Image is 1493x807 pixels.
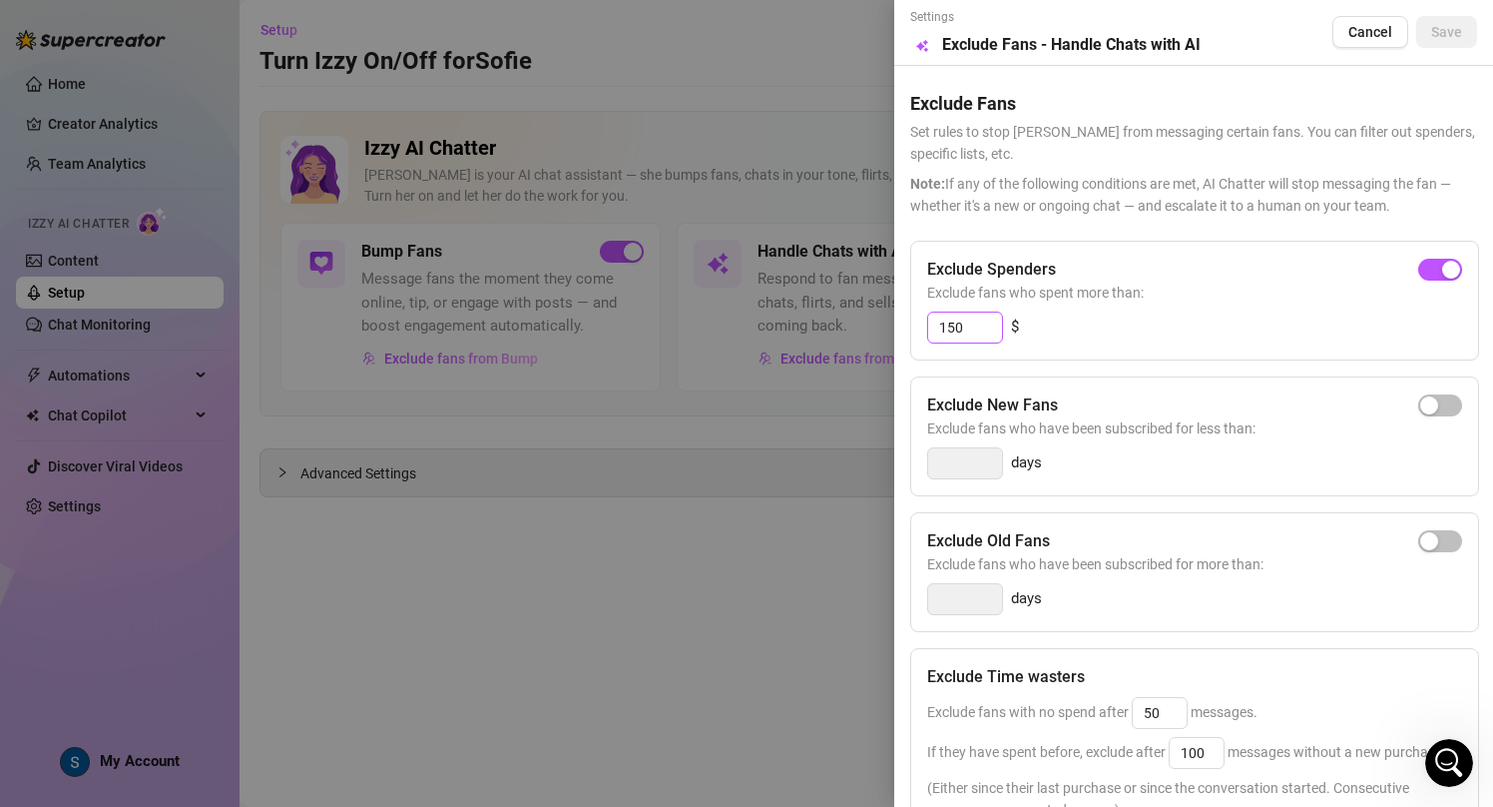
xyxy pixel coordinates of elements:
[910,90,1477,117] h5: Exclude Fans
[1348,24,1392,40] span: Cancel
[100,623,200,703] button: Messages
[20,147,379,168] p: Learn about our AI Chatter - Izzy
[927,704,1257,720] span: Exclude fans with no spend after messages.
[1332,16,1408,48] button: Cancel
[910,176,945,192] span: Note:
[13,54,386,93] input: Search for help
[910,173,1477,217] span: If any of the following conditions are met, AI Chatter will stop messaging the fan — whether it's...
[942,33,1201,57] h5: Exclude Fans - Handle Chats with AI
[910,121,1477,165] span: Set rules to stop [PERSON_NAME] from messaging certain fans. You can filter out spenders, specifi...
[350,9,386,45] div: Close
[29,673,70,687] span: Home
[927,282,1462,304] span: Exclude fans who spent more than:
[20,180,85,201] p: 3 articles
[20,119,379,143] h2: Izzy - AI Chatter
[1011,451,1042,475] span: days
[175,10,229,44] h1: Help
[1416,16,1477,48] button: Save
[20,275,355,317] p: Bump Online Fans Automation Settings and Reports
[927,553,1462,575] span: Exclude fans who have been subscribed for more than:
[20,341,355,362] p: Instructions to set up the AI
[20,230,355,251] p: Message Online Fans automation
[299,623,399,703] button: News
[13,8,51,46] button: go back
[1011,316,1019,340] span: $
[1011,587,1042,611] span: days
[910,8,1201,27] span: Settings
[927,744,1446,760] span: If they have spent before, exclude after messages without a new purchase.
[927,258,1056,282] h5: Exclude Spenders
[927,529,1050,553] h5: Exclude Old Fans
[1425,739,1473,787] iframe: Intercom live chat
[116,673,185,687] span: Messages
[927,394,1058,417] h5: Exclude New Fans
[927,417,1462,439] span: Exclude fans who have been subscribed for less than:
[13,54,386,93] div: Search for helpSearch for help
[200,623,299,703] button: Help
[232,673,267,687] span: Help
[330,673,368,687] span: News
[927,665,1085,689] h5: Exclude Time wasters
